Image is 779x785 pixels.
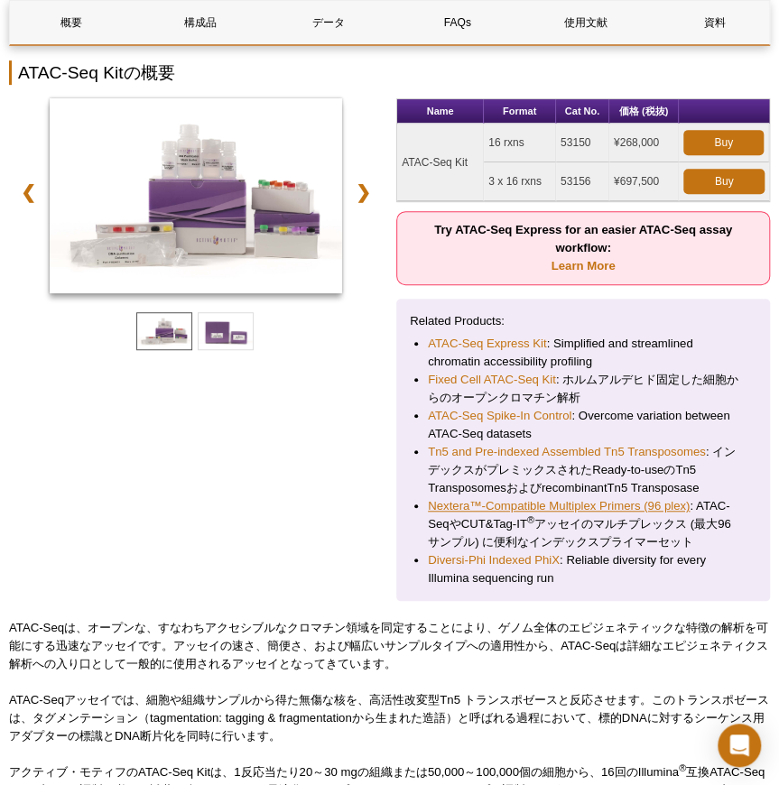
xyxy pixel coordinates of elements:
[428,407,571,425] a: ATAC-Seq Spike-In Control
[428,371,738,407] li: : ホルムアルデヒド固定した細胞からのオープンクロマチン解析
[344,171,383,213] a: ❯
[267,1,390,44] a: データ
[718,724,761,767] div: Open Intercom Messenger
[428,497,690,515] a: Nextera™-Compatible Multiplex Primers (96 plex)
[9,171,48,213] a: ❮
[484,162,556,201] td: 3 x 16 rxns
[397,124,484,201] td: ATAC-Seq Kit
[556,99,609,124] th: Cat No.
[428,551,738,587] li: : Reliable diversity for every Illumina sequencing run
[683,169,765,194] a: Buy
[9,619,770,673] p: ATAC-Seqは、オープンな、すなわちアクセシブルなクロマチン領域を同定することにより、ゲノム全体のエピジェネティックな特徴の解析を可能にする迅速なアッセイです。アッセイの速さ、簡便さ、および...
[683,130,764,155] a: Buy
[654,1,776,44] a: 資料
[428,443,738,497] li: : インデックスがプレミックスされたReady-to-useのTn5 TransposomesおよびrecombinantTn5 Transposase
[609,162,679,201] td: ¥697,500
[10,1,133,44] a: 概要
[428,407,738,443] li: : Overcome variation between ATAC-Seq datasets
[397,99,484,124] th: Name
[410,312,756,330] p: Related Products:
[428,371,556,389] a: Fixed Cell ATAC-Seq Kit
[484,124,556,162] td: 16 rxns
[428,551,560,569] a: Diversi-Phi Indexed PhiX
[679,762,686,773] sup: ®
[524,1,647,44] a: 使用文献
[396,1,519,44] a: FAQs
[428,443,706,461] a: Tn5 and Pre-indexed Assembled Tn5 Transposomes
[484,99,556,124] th: Format
[556,162,609,201] td: 53156
[609,99,679,124] th: 価格 (税抜)
[428,335,738,371] li: : Simplified and streamlined chromatin accessibility profiling
[428,497,738,551] li: : ATAC-SeqやCUT&Tag-IT アッセイのマルチプレックス (最大96サンプル) に便利なインデックスプライマーセット
[428,335,546,353] a: ATAC-Seq Express Kit
[434,223,732,272] strong: Try ATAC-Seq Express for an easier ATAC-Seq assay workflow:
[139,1,262,44] a: 構成品
[50,98,342,299] a: ATAC-Seq Kit
[609,124,679,162] td: ¥268,000
[9,691,770,745] p: ATAC-Seqアッセイでは、細胞や組織サンプルから得た無傷な核を、高活性改変型Tn5 トランスポゼースと反応させます。このトランスポゼースは、タグメンテーション（tagmentation: t...
[527,514,534,525] sup: ®
[556,124,609,162] td: 53150
[551,259,615,272] a: Learn More
[9,60,770,85] h2: ATAC-Seq Kitの概要
[50,98,342,293] img: ATAC-Seq Kit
